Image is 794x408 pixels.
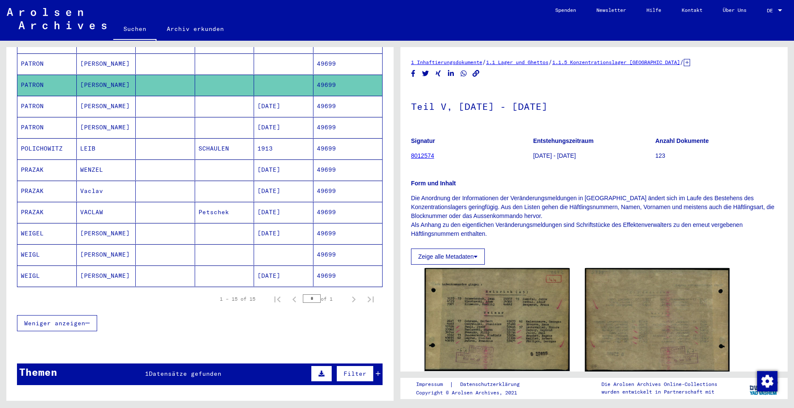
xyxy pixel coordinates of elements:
mat-cell: PATRON [17,53,77,74]
span: Weniger anzeigen [24,319,85,327]
p: Copyright © Arolsen Archives, 2021 [416,389,530,397]
button: Share on LinkedIn [447,68,456,79]
div: 1 – 15 of 15 [220,295,255,303]
mat-cell: 49699 [313,53,383,74]
span: / [548,58,552,66]
button: Copy link [472,68,481,79]
mat-cell: VACLAW [77,202,136,223]
mat-cell: [PERSON_NAME] [77,75,136,95]
mat-cell: 49699 [313,265,383,286]
a: 1.1 Lager und Ghettos [486,59,548,65]
mat-cell: PRAZAK [17,202,77,223]
mat-cell: [DATE] [254,159,313,180]
mat-cell: PATRON [17,75,77,95]
span: / [482,58,486,66]
button: Filter [336,366,374,382]
mat-cell: PATRON [17,96,77,117]
mat-cell: 49699 [313,159,383,180]
mat-cell: WEIGEL [17,223,77,244]
button: Previous page [286,291,303,307]
mat-cell: 49699 [313,117,383,138]
b: Anzahl Dokumente [655,137,709,144]
mat-cell: [DATE] [254,181,313,201]
b: Form und Inhalt [411,180,456,187]
b: Entstehungszeitraum [533,137,593,144]
button: Last page [362,291,379,307]
p: Die Arolsen Archives Online-Collections [601,380,717,388]
mat-cell: WENZEL [77,159,136,180]
p: 123 [655,151,777,160]
mat-cell: 49699 [313,181,383,201]
button: Share on Facebook [409,68,418,79]
mat-cell: [DATE] [254,223,313,244]
img: 002.jpg [585,268,730,372]
h1: Teil V, [DATE] - [DATE] [411,87,777,124]
mat-cell: 49699 [313,223,383,244]
img: 001.jpg [425,268,570,371]
mat-cell: [PERSON_NAME] [77,117,136,138]
mat-cell: PRAZAK [17,181,77,201]
a: Suchen [113,19,157,41]
a: 1 Inhaftierungsdokumente [411,59,482,65]
a: Datenschutzerklärung [453,380,530,389]
div: | [416,380,530,389]
mat-cell: WEIGL [17,265,77,286]
button: Weniger anzeigen [17,315,97,331]
b: Signatur [411,137,435,144]
mat-cell: Vaclav [77,181,136,201]
mat-cell: [DATE] [254,96,313,117]
mat-cell: [PERSON_NAME] [77,53,136,74]
span: / [680,58,684,66]
a: 8012574 [411,152,434,159]
mat-cell: PATRON [17,117,77,138]
span: 1 [145,370,149,377]
img: Arolsen_neg.svg [7,8,106,29]
button: Share on Xing [434,68,443,79]
mat-cell: 49699 [313,202,383,223]
button: Zeige alle Metadaten [411,249,485,265]
div: Themen [19,364,57,380]
div: Zustimmung ändern [757,371,777,391]
mat-cell: [PERSON_NAME] [77,223,136,244]
mat-cell: WEIGL [17,244,77,265]
mat-cell: 49699 [313,96,383,117]
img: Zustimmung ändern [757,371,777,391]
button: Share on WhatsApp [459,68,468,79]
a: 1.1.5 Konzentrationslager [GEOGRAPHIC_DATA] [552,59,680,65]
mat-cell: 49699 [313,138,383,159]
mat-cell: Petschek [195,202,254,223]
p: wurden entwickelt in Partnerschaft mit [601,388,717,396]
mat-cell: [DATE] [254,202,313,223]
button: First page [269,291,286,307]
mat-cell: [PERSON_NAME] [77,96,136,117]
mat-cell: SCHAULEN [195,138,254,159]
button: Share on Twitter [421,68,430,79]
mat-cell: [PERSON_NAME] [77,244,136,265]
div: of 1 [303,295,345,303]
span: Datensätze gefunden [149,370,221,377]
p: [DATE] - [DATE] [533,151,655,160]
span: Filter [344,370,366,377]
mat-cell: POLICHOWITZ [17,138,77,159]
mat-cell: [DATE] [254,265,313,286]
mat-cell: PRAZAK [17,159,77,180]
a: Archiv erkunden [157,19,234,39]
mat-cell: 49699 [313,75,383,95]
a: Impressum [416,380,450,389]
button: Next page [345,291,362,307]
p: Die Anordnung der Informationen der Veränderungsmeldungen in [GEOGRAPHIC_DATA] ändert sich im Lau... [411,194,777,238]
span: DE [767,8,776,14]
img: yv_logo.png [748,377,780,399]
mat-cell: [DATE] [254,117,313,138]
mat-cell: LEIB [77,138,136,159]
mat-cell: 49699 [313,244,383,265]
mat-cell: [PERSON_NAME] [77,265,136,286]
mat-cell: 1913 [254,138,313,159]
